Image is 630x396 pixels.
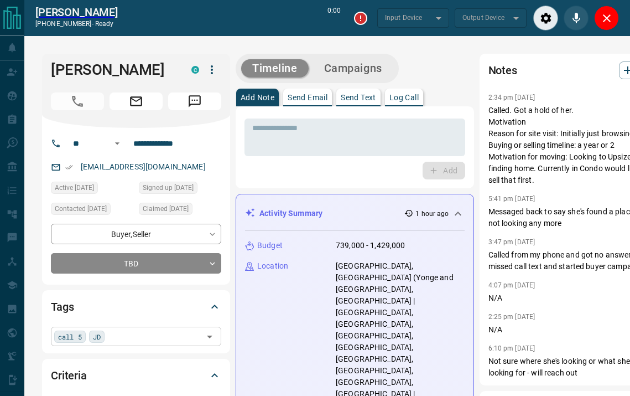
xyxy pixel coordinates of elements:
p: Add Note [241,94,274,101]
p: 5:41 pm [DATE] [488,195,535,203]
span: Signed up [DATE] [143,182,194,193]
p: Log Call [389,94,419,101]
div: Activity Summary1 hour ago [245,203,465,224]
p: 4:07 pm [DATE] [488,281,535,289]
p: 0:00 [327,6,341,30]
p: 739,000 - 1,429,000 [336,240,405,251]
div: Mute [564,6,589,30]
a: [EMAIL_ADDRESS][DOMAIN_NAME] [81,162,206,171]
button: Open [202,329,217,344]
p: 2:25 pm [DATE] [488,313,535,321]
a: [PERSON_NAME] [35,6,118,19]
div: Tags [51,294,221,320]
svg: Email Verified [65,163,73,171]
h2: Criteria [51,367,87,384]
span: call 5 [58,331,82,342]
button: Campaigns [313,59,393,78]
p: Activity Summary [259,208,322,219]
div: TBD [51,253,221,274]
h2: Notes [488,61,517,79]
div: Thu Apr 17 2025 [51,203,133,218]
p: [PHONE_NUMBER] - [35,19,118,29]
span: Active [DATE] [55,182,94,193]
p: 3:47 pm [DATE] [488,238,535,246]
p: Budget [257,240,283,251]
p: Send Text [341,94,376,101]
p: Send Email [288,94,327,101]
button: Timeline [241,59,309,78]
h2: Tags [51,298,74,316]
div: Sun Apr 01 2018 [139,182,221,197]
div: Criteria [51,362,221,389]
span: ready [95,20,114,28]
span: JD [93,331,101,342]
div: Buyer , Seller [51,224,221,244]
div: Sun Mar 30 2025 [139,203,221,218]
span: Call [51,92,104,110]
h1: [PERSON_NAME] [51,61,175,79]
div: Sun Aug 03 2025 [51,182,133,197]
div: Close [594,6,619,30]
p: Location [257,260,288,272]
button: Open [111,137,124,150]
span: Contacted [DATE] [55,203,107,214]
p: 1 hour ago [415,209,449,219]
p: 2:34 pm [DATE] [488,94,535,101]
p: 6:10 pm [DATE] [488,344,535,352]
div: condos.ca [191,66,199,74]
span: Email [110,92,163,110]
div: Audio Settings [533,6,558,30]
span: Message [168,92,221,110]
span: Claimed [DATE] [143,203,189,214]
